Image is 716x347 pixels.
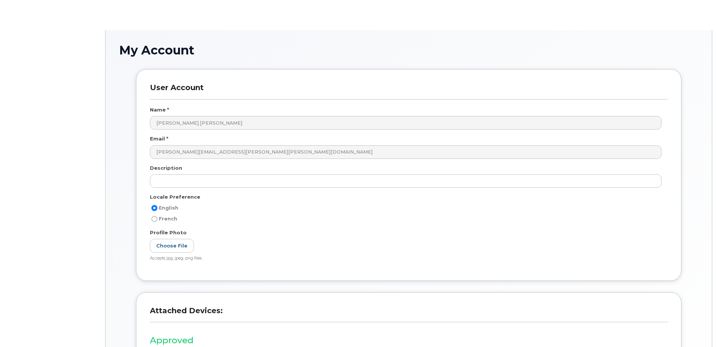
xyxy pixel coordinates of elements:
[150,83,668,99] h3: User Account
[150,193,200,201] label: Locale Preference
[150,256,662,261] div: Accepts jpg, jpeg, png files
[159,205,178,211] span: English
[150,106,169,113] label: Name *
[150,135,168,142] label: Email *
[119,44,698,57] h1: My Account
[150,229,187,236] label: Profile Photo
[151,205,157,211] input: English
[151,216,157,222] input: French
[159,216,177,222] span: French
[150,239,194,253] label: Choose File
[150,164,182,172] label: Description
[150,306,668,322] h3: Attached Devices:
[150,336,668,345] h3: Approved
